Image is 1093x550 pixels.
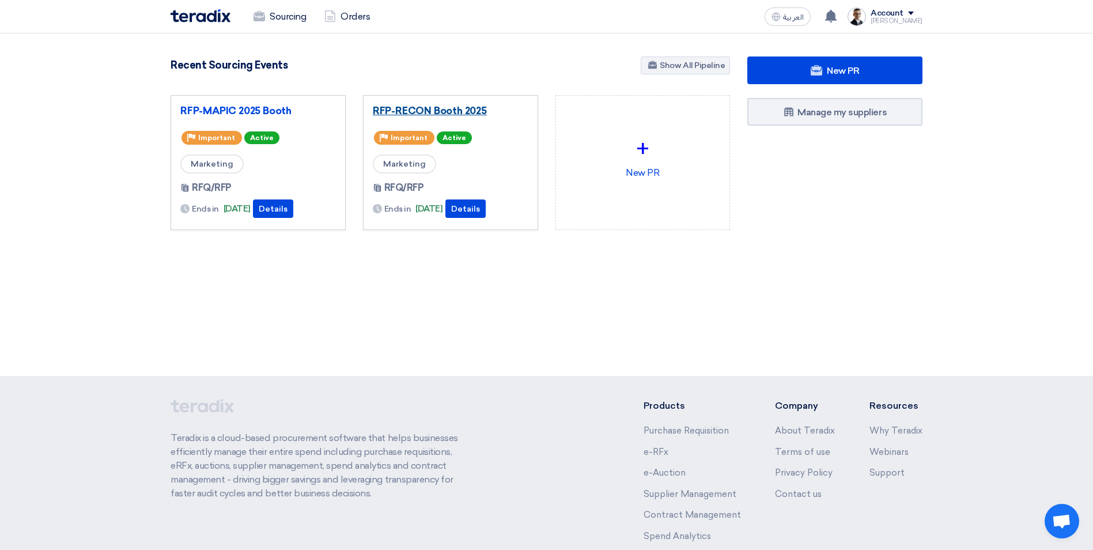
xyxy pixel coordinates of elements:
img: Teradix logo [171,9,230,22]
a: Manage my suppliers [747,98,922,126]
a: Sourcing [244,4,315,29]
a: Open chat [1045,504,1079,538]
span: RFQ/RFP [192,181,232,195]
div: [PERSON_NAME] [871,18,922,24]
a: Contract Management [644,510,741,520]
button: Details [445,199,486,218]
span: Active [437,131,472,144]
span: العربية [783,13,804,21]
h4: Recent Sourcing Events [171,59,288,71]
li: Products [644,399,741,413]
span: Important [391,134,428,142]
span: RFQ/RFP [384,181,424,195]
a: Terms of use [775,447,830,457]
span: Ends in [192,203,219,215]
a: Why Teradix [869,425,922,436]
a: Spend Analytics [644,531,711,541]
a: e-RFx [644,447,668,457]
button: العربية [765,7,811,26]
span: [DATE] [415,202,443,216]
a: Orders [315,4,379,29]
button: Details [253,199,293,218]
div: New PR [565,105,721,206]
div: Account [871,9,903,18]
li: Company [775,399,835,413]
span: New PR [827,65,859,76]
a: About Teradix [775,425,835,436]
span: Marketing [180,155,244,174]
span: Ends in [384,203,411,215]
a: RFP-MAPIC 2025 Booth [180,105,336,116]
a: Webinars [869,447,909,457]
a: Supplier Management [644,489,736,499]
li: Resources [869,399,922,413]
a: Privacy Policy [775,468,833,478]
a: Show All Pipeline [641,56,730,74]
span: [DATE] [224,202,251,216]
p: Teradix is a cloud-based procurement software that helps businesses efficiently manage their enti... [171,431,471,500]
span: Important [198,134,235,142]
div: + [565,131,721,166]
a: e-Auction [644,468,686,478]
img: Jamal_pic_no_background_1753695917957.png [848,7,866,26]
span: Active [244,131,279,144]
a: Contact us [775,489,822,499]
a: Purchase Requisition [644,425,729,436]
a: RFP-RECON Booth 2025 [373,105,528,116]
span: Marketing [373,155,436,174]
a: Support [869,468,905,478]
